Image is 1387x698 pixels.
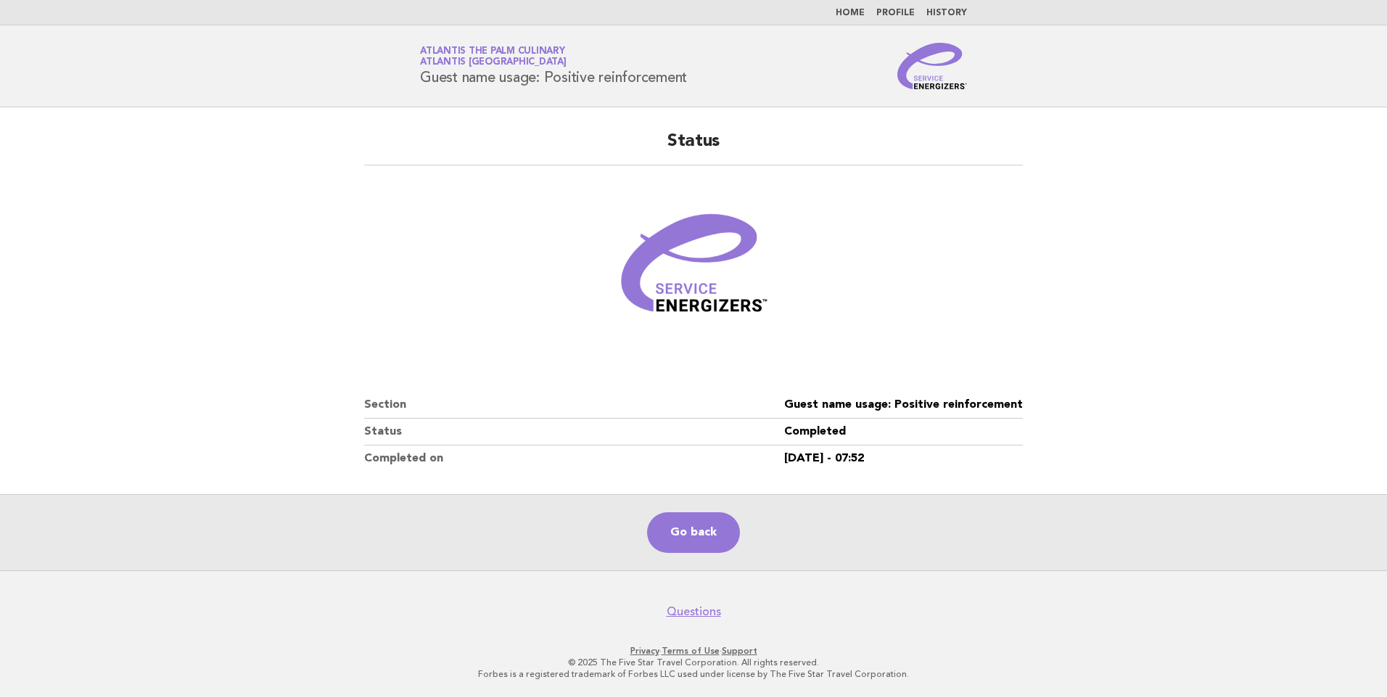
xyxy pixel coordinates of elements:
[364,130,1023,165] h2: Status
[836,9,865,17] a: Home
[876,9,915,17] a: Profile
[364,392,784,419] dt: Section
[647,512,740,553] a: Go back
[897,43,967,89] img: Service Energizers
[784,392,1023,419] dd: Guest name usage: Positive reinforcement
[250,668,1137,680] p: Forbes is a registered trademark of Forbes LLC used under license by The Five Star Travel Corpora...
[420,47,687,85] h1: Guest name usage: Positive reinforcement
[364,419,784,446] dt: Status
[250,657,1137,668] p: © 2025 The Five Star Travel Corporation. All rights reserved.
[784,419,1023,446] dd: Completed
[364,446,784,472] dt: Completed on
[662,646,720,656] a: Terms of Use
[722,646,757,656] a: Support
[784,446,1023,472] dd: [DATE] - 07:52
[926,9,967,17] a: History
[250,645,1137,657] p: · ·
[606,183,781,357] img: Verified
[667,604,721,619] a: Questions
[420,58,567,67] span: Atlantis [GEOGRAPHIC_DATA]
[630,646,659,656] a: Privacy
[420,46,567,67] a: Atlantis The Palm CulinaryAtlantis [GEOGRAPHIC_DATA]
